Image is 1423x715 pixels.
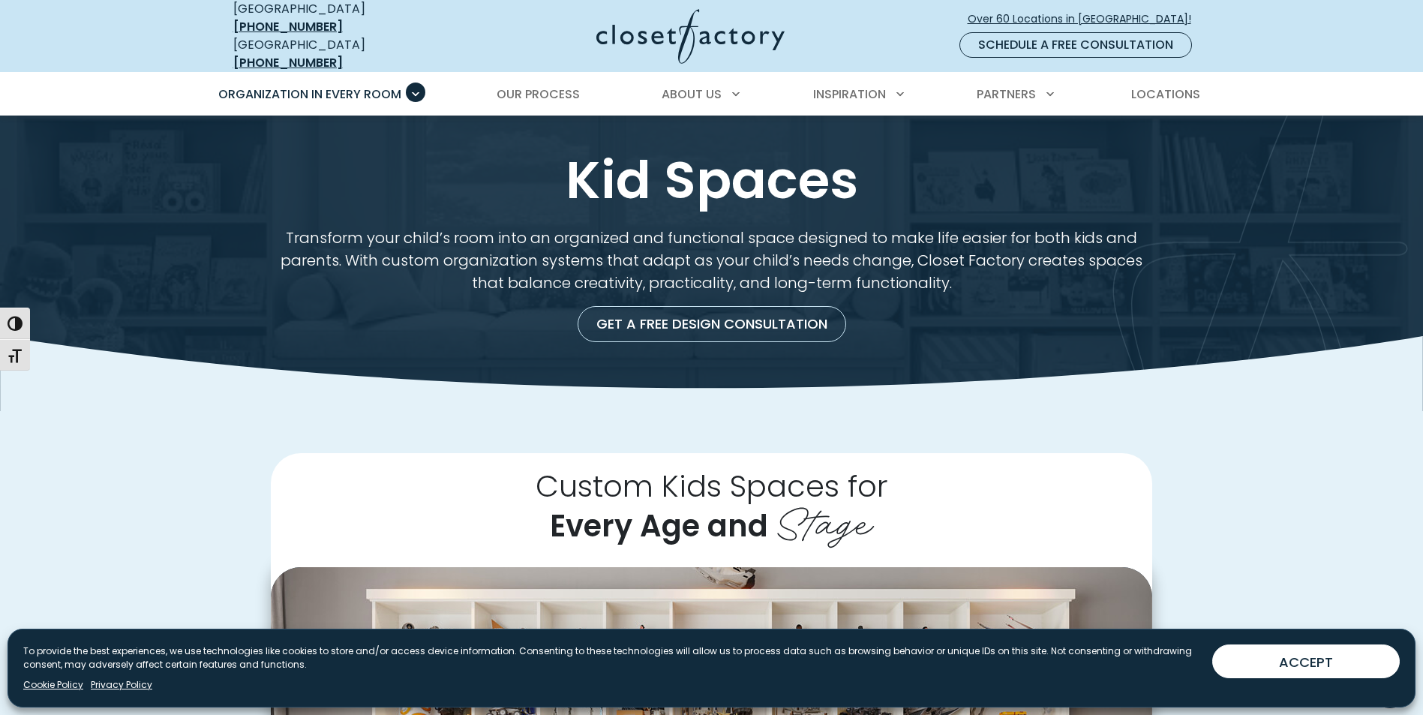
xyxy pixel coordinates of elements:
[1131,86,1200,103] span: Locations
[536,465,888,507] span: Custom Kids Spaces for
[23,644,1200,671] p: To provide the best experiences, we use technologies like cookies to store and/or access device i...
[233,54,343,71] a: [PHONE_NUMBER]
[596,9,785,64] img: Closet Factory Logo
[233,36,451,72] div: [GEOGRAPHIC_DATA]
[959,32,1192,58] a: Schedule a Free Consultation
[271,227,1152,294] p: Transform your child’s room into an organized and functional space designed to make life easier f...
[813,86,886,103] span: Inspiration
[550,505,768,547] span: Every Age and
[218,86,401,103] span: Organization in Every Room
[776,489,874,549] span: Stage
[23,678,83,692] a: Cookie Policy
[91,678,152,692] a: Privacy Policy
[977,86,1036,103] span: Partners
[233,18,343,35] a: [PHONE_NUMBER]
[578,306,846,342] a: Get a Free Design Consultation
[497,86,580,103] span: Our Process
[662,86,722,103] span: About Us
[230,152,1193,209] h1: Kid Spaces
[1212,644,1400,678] button: ACCEPT
[967,6,1204,32] a: Over 60 Locations in [GEOGRAPHIC_DATA]!
[968,11,1203,27] span: Over 60 Locations in [GEOGRAPHIC_DATA]!
[208,74,1216,116] nav: Primary Menu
